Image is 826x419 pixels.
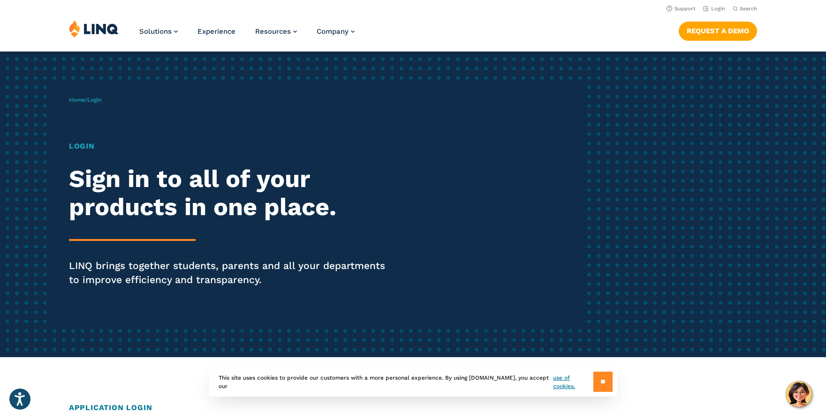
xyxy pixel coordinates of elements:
a: Home [69,97,85,103]
a: Request a Demo [679,22,757,40]
button: Open Search Bar [733,5,757,12]
span: Resources [255,27,291,36]
span: / [69,97,101,103]
nav: Button Navigation [679,20,757,40]
a: Login [703,6,725,12]
h2: Sign in to all of your products in one place. [69,165,387,221]
span: Company [317,27,349,36]
a: Experience [197,27,235,36]
a: use of cookies. [553,374,593,390]
a: Support [667,6,696,12]
a: Solutions [139,27,178,36]
nav: Primary Navigation [139,20,355,51]
span: Solutions [139,27,172,36]
span: Search [740,6,757,12]
p: LINQ brings together students, parents and all your departments to improve efficiency and transpa... [69,259,387,287]
a: Company [317,27,355,36]
img: LINQ | K‑12 Software [69,20,119,37]
button: Hello, have a question? Let’s chat. [786,381,812,407]
div: This site uses cookies to provide our customers with a more personal experience. By using [DOMAIN... [209,367,617,397]
span: Login [87,97,101,103]
h1: Login [69,141,387,152]
a: Resources [255,27,297,36]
